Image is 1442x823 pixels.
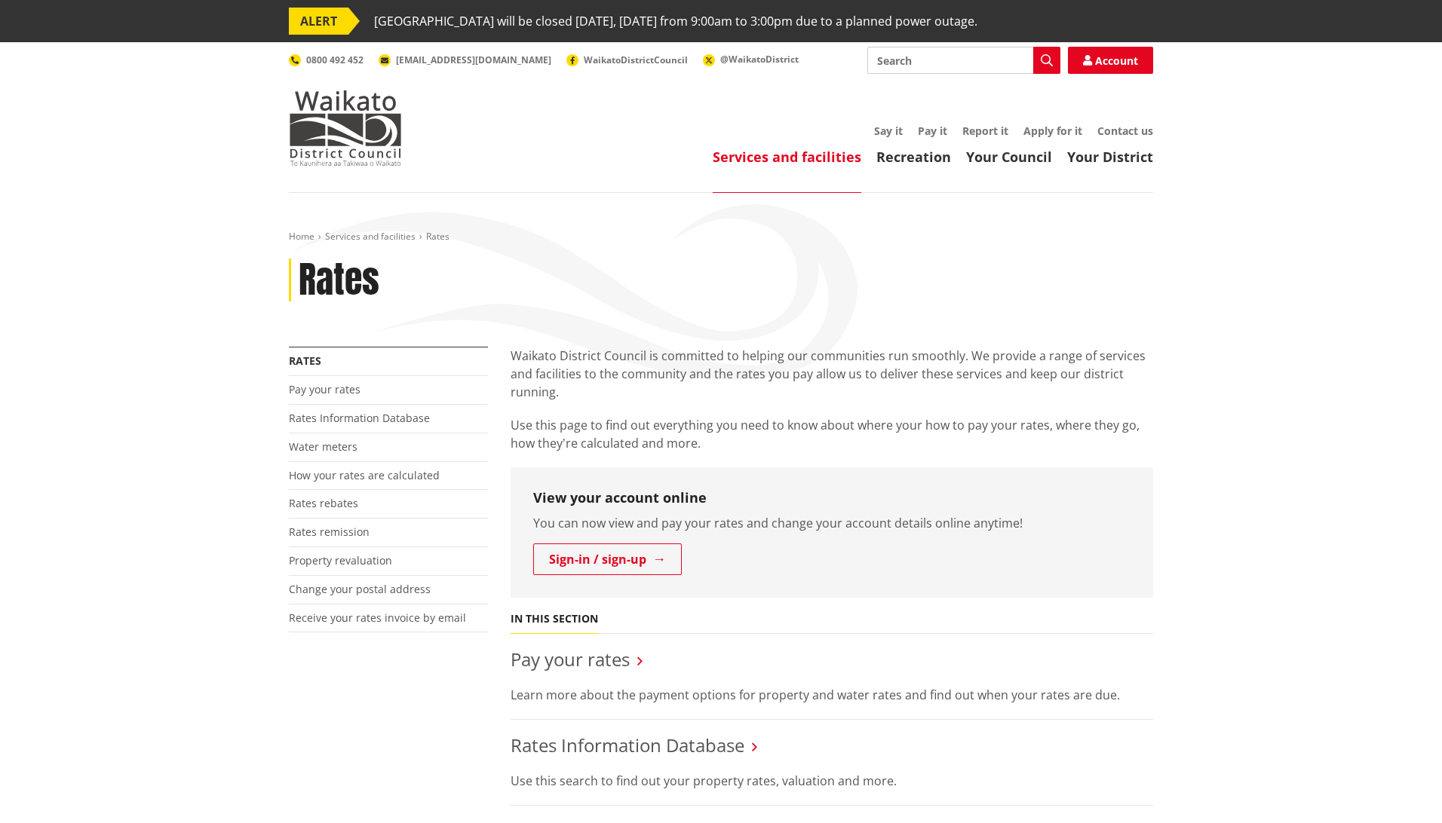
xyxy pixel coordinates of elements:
[511,613,598,626] h5: In this section
[566,54,688,66] a: WaikatoDistrictCouncil
[966,148,1052,166] a: Your Council
[867,47,1060,74] input: Search input
[289,582,431,596] a: Change your postal address
[533,543,682,575] a: Sign-in / sign-up
[511,733,744,757] a: Rates Information Database
[874,124,903,138] a: Say it
[1097,124,1153,138] a: Contact us
[289,439,357,454] a: Water meters
[289,231,1153,243] nav: breadcrumb
[379,54,551,66] a: [EMAIL_ADDRESS][DOMAIN_NAME]
[299,259,379,302] h1: Rates
[713,148,861,166] a: Services and facilities
[720,53,799,66] span: @WaikatoDistrict
[426,230,449,243] span: Rates
[533,490,1131,506] h3: View your account online
[289,553,392,568] a: Property revaluation
[289,496,358,510] a: Rates rebates
[289,382,360,396] a: Pay your rates
[396,54,551,66] span: [EMAIL_ADDRESS][DOMAIN_NAME]
[289,353,321,368] a: Rates
[511,772,1153,790] p: Use this search to find out your property rates, valuation and more.
[533,514,1131,532] p: You can now view and pay your rates and change your account details online anytime!
[289,525,370,539] a: Rates remission
[584,54,688,66] span: WaikatoDistrictCouncil
[876,148,951,166] a: Recreation
[325,230,416,243] a: Services and facilities
[374,8,977,35] span: [GEOGRAPHIC_DATA] will be closed [DATE], [DATE] from 9:00am to 3:00pm due to a planned power outage.
[703,53,799,66] a: @WaikatoDistrict
[289,54,364,66] a: 0800 492 452
[289,8,348,35] span: ALERT
[306,54,364,66] span: 0800 492 452
[918,124,947,138] a: Pay it
[511,647,630,672] a: Pay your rates
[289,411,430,425] a: Rates Information Database
[511,416,1153,452] p: Use this page to find out everything you need to know about where your how to pay your rates, whe...
[1023,124,1082,138] a: Apply for it
[1067,148,1153,166] a: Your District
[1068,47,1153,74] a: Account
[962,124,1008,138] a: Report it
[511,347,1153,401] p: Waikato District Council is committed to helping our communities run smoothly. We provide a range...
[289,90,402,166] img: Waikato District Council - Te Kaunihera aa Takiwaa o Waikato
[289,230,314,243] a: Home
[289,610,466,625] a: Receive your rates invoice by email
[511,686,1153,704] p: Learn more about the payment options for property and water rates and find out when your rates ar...
[289,468,440,482] a: How your rates are calculated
